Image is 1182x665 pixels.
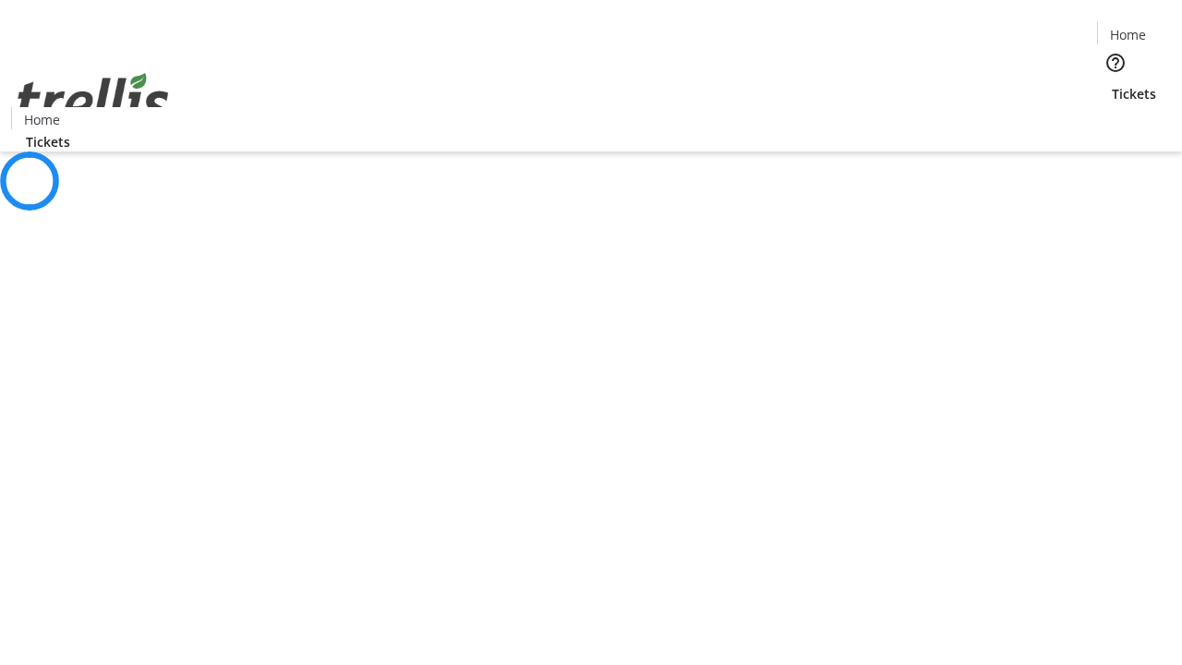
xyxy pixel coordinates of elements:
span: Home [24,110,60,129]
img: Orient E2E Organization MorWpmMO7W's Logo [11,53,175,145]
button: Help [1097,44,1134,81]
a: Tickets [11,132,85,151]
span: Tickets [1112,84,1156,103]
a: Home [1098,25,1157,44]
a: Home [12,110,71,129]
span: Home [1110,25,1146,44]
span: Tickets [26,132,70,151]
button: Cart [1097,103,1134,140]
a: Tickets [1097,84,1171,103]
